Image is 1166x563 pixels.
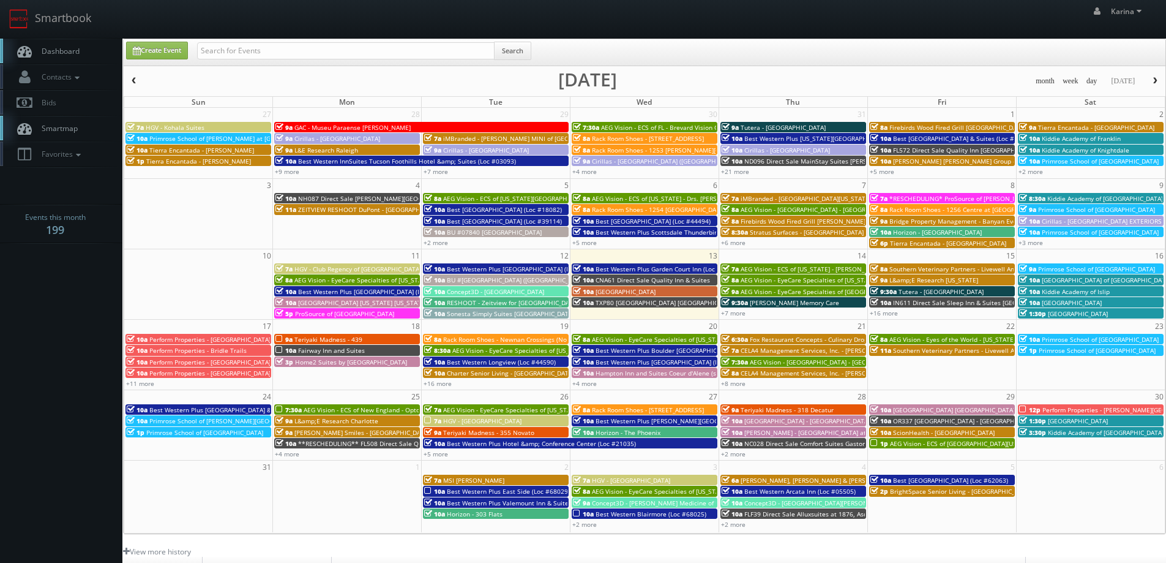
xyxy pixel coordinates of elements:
span: Teriyaki Madness - 318 Decatur [741,406,834,414]
span: 7a [127,123,144,132]
span: 8a [424,335,441,344]
span: Cirillas - [GEOGRAPHIC_DATA] [443,146,529,154]
span: 7a [424,134,441,143]
span: 1p [870,439,888,448]
span: 10a [870,146,891,154]
span: Best [GEOGRAPHIC_DATA] (Loc #62063) [893,476,1008,485]
a: +3 more [1018,238,1043,247]
span: Rack Room Shoes - 1256 Centre at [GEOGRAPHIC_DATA] [889,205,1052,214]
span: ProSource of [GEOGRAPHIC_DATA] [295,309,394,318]
span: Tierra Encantada - [PERSON_NAME] [149,146,254,154]
span: 10a [1019,287,1040,296]
span: 8a [573,335,590,344]
span: Best Western Longview (Loc #44590) [447,358,556,366]
span: 10a [275,194,296,203]
span: Karina [1111,6,1145,17]
span: AEG Vision - EyeCare Specialties of [US_STATE][PERSON_NAME] Eyecare Associates [452,346,695,355]
span: Rack Room Shoes - [STREET_ADDRESS] [592,406,704,414]
span: AEG Vision - EyeCare Specialties of [US_STATE] – [PERSON_NAME] Vision Care [592,335,818,344]
span: 9a [1019,205,1036,214]
span: 10a [870,228,891,236]
span: 8:30a [424,346,450,355]
a: +5 more [870,167,894,176]
a: +4 more [572,167,597,176]
span: ND096 Direct Sale MainStay Suites [PERSON_NAME] [744,157,899,165]
span: 9a [722,287,739,296]
span: 9a [573,157,590,165]
span: Kiddie Academy of Franklin [1042,134,1121,143]
span: 8a [573,194,590,203]
span: 7:30a [722,358,748,366]
img: smartbook-logo.png [9,9,29,29]
span: AEG Vision - EyeCare Specialties of [US_STATE] - In Focus Vision Center [592,487,799,496]
span: Best [GEOGRAPHIC_DATA] & Suites (Loc #37117) [893,134,1034,143]
span: Rack Room Shoes - [STREET_ADDRESS] [592,134,704,143]
span: BU #07840 [GEOGRAPHIC_DATA] [447,228,542,236]
span: Best [GEOGRAPHIC_DATA] (Loc #44494) [596,217,711,225]
span: 10a [127,134,148,143]
span: Tierra Encantada - [GEOGRAPHIC_DATA] [1038,123,1154,132]
span: 10a [1019,228,1040,236]
span: 9a [424,146,441,154]
span: Best Western Arcata Inn (Loc #05505) [744,487,856,496]
span: 7:30a [275,406,302,414]
span: Best Western Plus Garden Court Inn (Loc #05224) [596,265,741,273]
span: 10a [275,157,296,165]
span: Southern Veterinary Partners - Livewell Animal Urgent Care of [PERSON_NAME] [889,265,1122,273]
span: Best Western Plus [GEOGRAPHIC_DATA] (Loc #62024) [447,265,602,273]
span: Teriyaki Madness - 355 Novato [443,428,534,437]
span: AEG Vision - ECS of [GEOGRAPHIC_DATA][US_STATE] - North Garland Vision (Headshot Only) [890,439,1156,448]
span: Primrose School of [GEOGRAPHIC_DATA] [1042,228,1159,236]
span: Best Western Plus Scottsdale Thunderbird Suites (Loc #03156) [596,228,780,236]
span: 10a [870,298,891,307]
span: HGV - [GEOGRAPHIC_DATA] [443,417,521,425]
span: Fairway Inn and Suites [298,346,365,355]
span: Primrose School of [GEOGRAPHIC_DATA] [1042,157,1159,165]
span: NC028 Direct Sale Comfort Suites Gastonia- - [GEOGRAPHIC_DATA] [744,439,939,448]
span: 10a [573,298,594,307]
span: Best Western Plus [GEOGRAPHIC_DATA] & Suites (Loc #45093) [149,406,331,414]
span: MSI [PERSON_NAME] [443,476,504,485]
span: 8a [722,217,739,225]
span: 8a [573,146,590,154]
span: *RESCHEDULING* ProSource of [PERSON_NAME] [889,194,1032,203]
span: ScionHealth - [GEOGRAPHIC_DATA] [893,428,995,437]
span: 7a [722,194,739,203]
span: CELA4 Management Services, Inc. - [PERSON_NAME] Hyundai [741,346,920,355]
span: 9a [722,123,739,132]
span: 10a [1019,146,1040,154]
span: 10a [424,205,445,214]
span: Tierra Encantada - [GEOGRAPHIC_DATA] [890,239,1006,247]
span: 5p [275,309,293,318]
span: Best Western Plus Boulder [GEOGRAPHIC_DATA] (Loc #06179) [596,346,776,355]
span: 10a [127,417,148,425]
span: 10a [275,439,296,448]
span: 6:30a [722,335,748,344]
span: Best [GEOGRAPHIC_DATA] (Loc #18082) [447,205,562,214]
span: 9a [275,123,293,132]
span: 10a [1019,134,1040,143]
span: 8a [870,205,888,214]
span: HGV - [GEOGRAPHIC_DATA] [592,476,670,485]
span: 7a [573,476,590,485]
span: 10a [127,406,148,414]
span: Cirillas - [GEOGRAPHIC_DATA] [744,146,830,154]
span: Primrose School of [PERSON_NAME] at [GEOGRAPHIC_DATA] [149,134,324,143]
span: 10a [1019,276,1040,284]
span: AEG Vision - EyeCare Specialties of [US_STATE] – [PERSON_NAME] Eye Care [443,406,662,414]
span: HGV - Kohala Suites [146,123,204,132]
span: Dashboard [36,46,80,56]
span: Perform Properties - [GEOGRAPHIC_DATA] [149,358,271,366]
a: Create Event [126,42,188,59]
span: HGV - Club Regency of [GEOGRAPHIC_DATA] [294,265,421,273]
span: 7a [722,265,739,273]
span: [GEOGRAPHIC_DATA] [US_STATE] [US_STATE] [298,298,427,307]
span: 9a [573,499,590,507]
span: [GEOGRAPHIC_DATA] [1042,298,1102,307]
span: CELA4 Management Services, Inc. - [PERSON_NAME] Genesis [741,369,919,377]
span: 1:30p [1019,309,1046,318]
span: Horizon - The Phoenix [596,428,660,437]
span: 9a [275,417,293,425]
span: 8:30a [722,228,748,236]
span: 7a [424,476,441,485]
